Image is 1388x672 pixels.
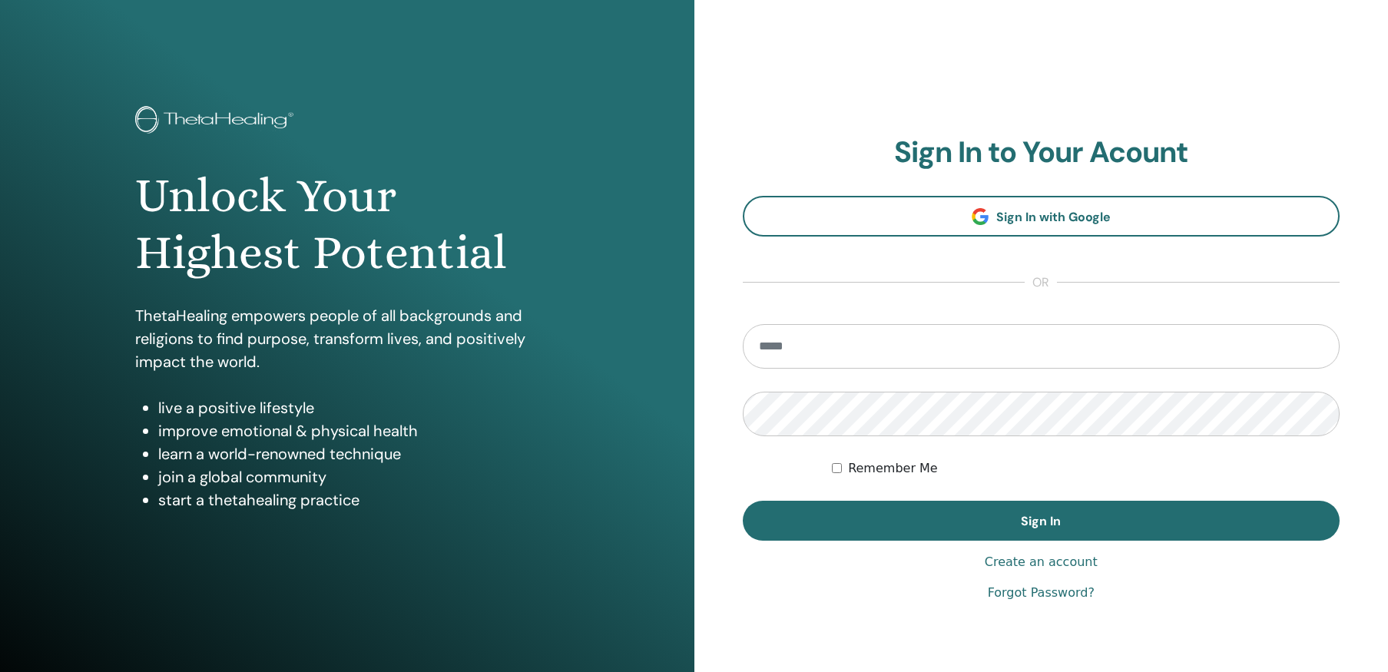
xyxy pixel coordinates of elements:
button: Sign In [743,501,1340,541]
h2: Sign In to Your Acount [743,135,1340,170]
p: ThetaHealing empowers people of all backgrounds and religions to find purpose, transform lives, a... [135,304,559,373]
li: improve emotional & physical health [158,419,559,442]
a: Sign In with Google [743,196,1340,237]
a: Forgot Password? [988,584,1095,602]
li: start a thetahealing practice [158,488,559,511]
li: join a global community [158,465,559,488]
span: Sign In [1021,513,1061,529]
span: Sign In with Google [996,209,1111,225]
h1: Unlock Your Highest Potential [135,167,559,282]
li: learn a world-renowned technique [158,442,559,465]
label: Remember Me [848,459,938,478]
li: live a positive lifestyle [158,396,559,419]
span: or [1025,273,1057,292]
div: Keep me authenticated indefinitely or until I manually logout [832,459,1340,478]
a: Create an account [985,553,1098,571]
